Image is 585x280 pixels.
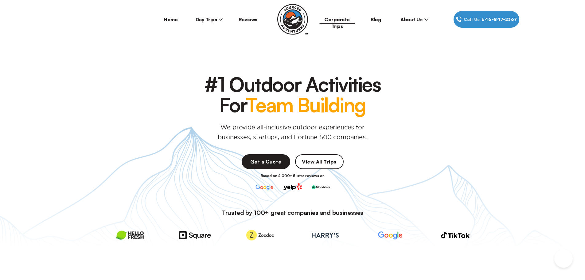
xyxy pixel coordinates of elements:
[312,185,330,190] img: trip advisor corporate logo
[194,74,391,115] h1: #1 Outdoor Activities For
[309,231,341,239] img: harry’s corporate logo
[324,16,350,29] a: Corporate Trips
[439,231,471,239] img: tiktok corporate logo
[216,122,369,142] p: We provide all-inclusive outdoor experiences for businesses, startups, and Fortune 500 companies.
[554,249,573,268] iframe: Help Scout Beacon - Open
[400,16,428,22] span: About Us
[216,209,370,216] div: Trusted by 100+ great companies and businesses
[239,16,257,22] a: Reviews
[378,228,403,243] img: google corporate logo
[245,228,275,243] img: zocdoc corporate logo
[196,16,223,22] span: Day Trips
[462,16,482,23] span: Call Us
[283,182,302,191] img: yelp corporate logo
[255,184,274,191] img: google corporate logo
[116,231,144,240] img: hello fresh corporate logo
[242,154,290,169] a: Get a Quote
[177,228,213,242] img: square corporate logo
[454,11,519,28] a: Call Us646‍-847‍-2367
[246,92,366,117] span: Team Building
[295,154,344,169] a: View All Trips
[277,4,308,35] img: Sourced Adventures company logo
[261,174,325,178] p: Based on 4,000+ 5-star reviews on
[482,16,517,23] span: 646‍-847‍-2367
[371,16,381,22] a: Blog
[164,16,177,22] a: Home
